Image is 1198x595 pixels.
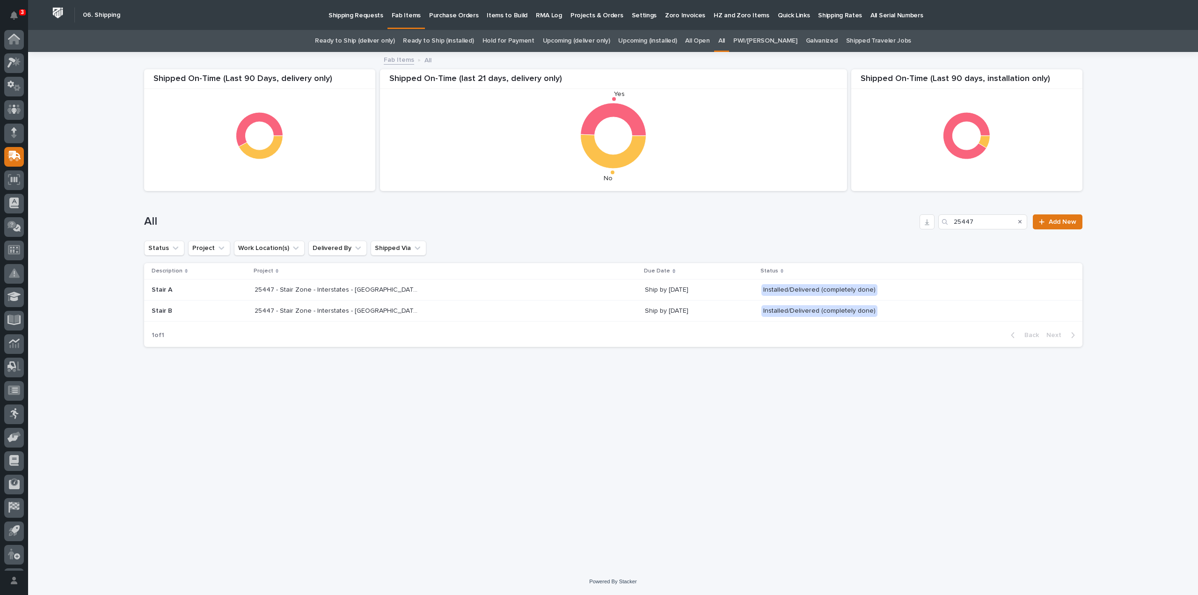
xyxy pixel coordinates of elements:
p: Ship by [DATE] [645,307,754,315]
p: 3 [21,9,24,15]
a: Add New [1033,214,1082,229]
a: Upcoming (installed) [618,30,677,52]
p: Stair A [152,286,247,294]
a: PWI/[PERSON_NAME] [733,30,797,52]
button: Status [144,241,184,256]
a: Fab Items [384,54,414,65]
button: Back [1003,331,1043,339]
a: Shipped Traveler Jobs [846,30,912,52]
a: Powered By Stacker [589,579,636,584]
div: Shipped On-Time (last 21 days, delivery only) [380,74,847,89]
div: Notifications3 [12,11,24,26]
a: Upcoming (deliver only) [543,30,610,52]
button: Work Location(s) [234,241,305,256]
a: All [718,30,725,52]
p: Status [760,266,778,276]
button: Notifications [4,6,24,25]
p: Description [152,266,183,276]
p: Stair B [152,307,247,315]
a: Hold for Payment [482,30,534,52]
a: Ready to Ship (installed) [403,30,474,52]
text: No [604,175,613,182]
p: Due Date [644,266,670,276]
button: Project [188,241,230,256]
text: Yes [614,91,625,97]
h2: 06. Shipping [83,11,120,19]
p: 25447 - Stair Zone - Interstates - [GEOGRAPHIC_DATA] [255,305,420,315]
p: All [424,54,431,65]
span: Back [1019,331,1039,339]
div: Shipped On-Time (Last 90 Days, delivery only) [144,74,375,89]
tr: Stair A25447 - Stair Zone - Interstates - [GEOGRAPHIC_DATA]25447 - Stair Zone - Interstates - [GE... [144,279,1082,301]
div: Installed/Delivered (completely done) [761,284,877,296]
button: Delivered By [308,241,367,256]
tr: Stair B25447 - Stair Zone - Interstates - [GEOGRAPHIC_DATA]25447 - Stair Zone - Interstates - [GE... [144,301,1082,322]
a: Ready to Ship (deliver only) [315,30,394,52]
input: Search [938,214,1027,229]
button: Next [1043,331,1082,339]
button: Shipped Via [371,241,426,256]
p: Project [254,266,273,276]
div: Shipped On-Time (Last 90 days, installation only) [851,74,1082,89]
p: Ship by [DATE] [645,286,754,294]
div: Installed/Delivered (completely done) [761,305,877,317]
h1: All [144,215,916,228]
p: 1 of 1 [144,324,172,347]
span: Next [1046,331,1067,339]
a: Galvanized [806,30,838,52]
a: All Open [685,30,710,52]
img: Workspace Logo [49,4,66,22]
span: Add New [1049,219,1076,225]
p: 25447 - Stair Zone - Interstates - [GEOGRAPHIC_DATA] [255,284,420,294]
